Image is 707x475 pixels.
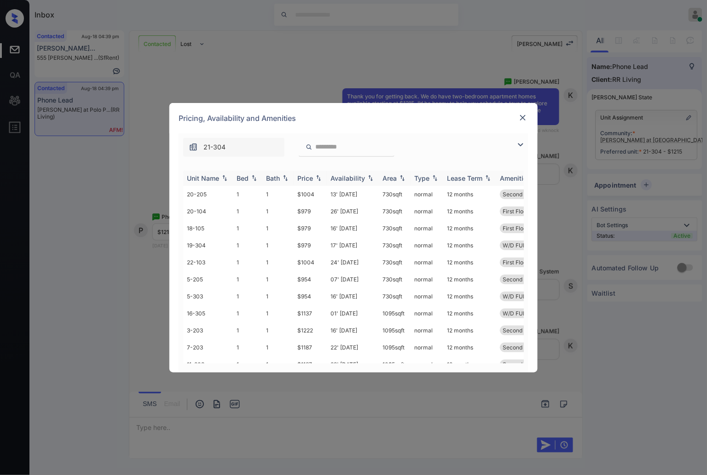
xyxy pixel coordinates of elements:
[503,191,537,198] span: Second Floor
[294,322,327,339] td: $1222
[515,139,526,150] img: icon-zuma
[379,356,411,373] td: 1095 sqft
[327,237,379,254] td: 17' [DATE]
[366,175,375,181] img: sorting
[233,203,262,220] td: 1
[411,186,443,203] td: normal
[503,242,544,249] span: W/D FULL-SIZE
[233,220,262,237] td: 1
[294,288,327,305] td: $954
[183,254,233,271] td: 22-103
[306,143,313,151] img: icon-zuma
[443,356,496,373] td: 12 months
[411,254,443,271] td: normal
[262,288,294,305] td: 1
[443,271,496,288] td: 12 months
[262,271,294,288] td: 1
[233,356,262,373] td: 1
[430,175,440,181] img: sorting
[503,327,537,334] span: Second Floor
[327,220,379,237] td: 16' [DATE]
[183,186,233,203] td: 20-205
[443,339,496,356] td: 12 months
[314,175,323,181] img: sorting
[379,271,411,288] td: 730 sqft
[327,356,379,373] td: 23' [DATE]
[262,305,294,322] td: 1
[294,203,327,220] td: $979
[327,288,379,305] td: 16' [DATE]
[411,288,443,305] td: normal
[294,220,327,237] td: $979
[183,237,233,254] td: 19-304
[262,322,294,339] td: 1
[500,174,531,182] div: Amenities
[382,174,397,182] div: Area
[262,356,294,373] td: 1
[297,174,313,182] div: Price
[262,203,294,220] td: 1
[183,305,233,322] td: 16-305
[262,254,294,271] td: 1
[443,186,496,203] td: 12 months
[443,322,496,339] td: 12 months
[503,310,544,317] span: W/D FULL-SIZE
[183,203,233,220] td: 20-104
[233,271,262,288] td: 1
[294,271,327,288] td: $954
[503,225,529,232] span: First Floor
[233,288,262,305] td: 1
[233,186,262,203] td: 1
[411,356,443,373] td: normal
[411,271,443,288] td: normal
[327,254,379,271] td: 24' [DATE]
[281,175,290,181] img: sorting
[503,344,537,351] span: Second Floor
[294,237,327,254] td: $979
[262,237,294,254] td: 1
[379,186,411,203] td: 730 sqft
[266,174,280,182] div: Bath
[294,339,327,356] td: $1187
[262,186,294,203] td: 1
[503,208,529,215] span: First Floor
[294,186,327,203] td: $1004
[327,271,379,288] td: 07' [DATE]
[379,288,411,305] td: 730 sqft
[443,254,496,271] td: 12 months
[411,322,443,339] td: normal
[183,322,233,339] td: 3-203
[294,356,327,373] td: $1187
[233,254,262,271] td: 1
[327,203,379,220] td: 26' [DATE]
[443,305,496,322] td: 12 months
[483,175,493,181] img: sorting
[183,220,233,237] td: 18-105
[379,322,411,339] td: 1095 sqft
[330,174,365,182] div: Availability
[187,174,219,182] div: Unit Name
[379,220,411,237] td: 730 sqft
[503,276,537,283] span: Second Floor
[183,356,233,373] td: 11-203
[189,143,198,152] img: icon-zuma
[327,339,379,356] td: 22' [DATE]
[203,142,226,152] span: 21-304
[443,220,496,237] td: 12 months
[447,174,482,182] div: Lease Term
[411,237,443,254] td: normal
[379,237,411,254] td: 730 sqft
[443,203,496,220] td: 12 months
[411,339,443,356] td: normal
[294,254,327,271] td: $1004
[411,203,443,220] td: normal
[327,322,379,339] td: 16' [DATE]
[327,305,379,322] td: 01' [DATE]
[443,237,496,254] td: 12 months
[379,203,411,220] td: 730 sqft
[411,220,443,237] td: normal
[169,103,538,133] div: Pricing, Availability and Amenities
[183,271,233,288] td: 5-205
[443,288,496,305] td: 12 months
[398,175,407,181] img: sorting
